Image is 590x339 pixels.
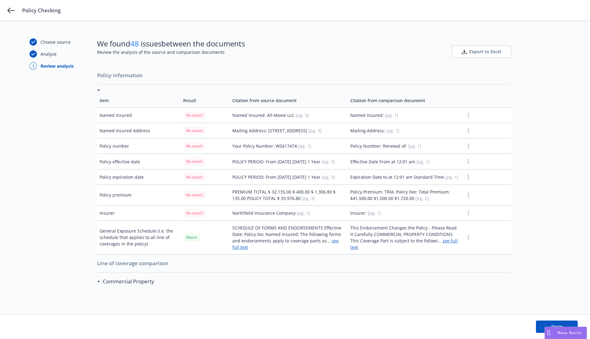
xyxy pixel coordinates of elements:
div: No match [183,111,206,119]
td: Named Insured [97,108,181,123]
a: see full text [232,238,339,250]
td: Mailing Address: [348,123,462,138]
div: No match [183,191,206,199]
td: Insurer [97,205,181,221]
a: see full text [350,238,458,250]
td: Insurer: [348,205,462,221]
button: Export to Excel [452,46,511,58]
td: Policy Number: Renewal of: [348,138,462,154]
td: Named Insured: All-Movie LLC [230,108,348,123]
span: [pg. 3] [296,112,309,118]
span: [pg. 1] [416,159,430,165]
div: 3 [29,62,37,70]
td: Citation from source document [230,94,348,108]
td: Policy premium [97,185,181,205]
button: Done [536,321,578,333]
div: Analyze [41,51,57,57]
span: Nova Assist [557,330,582,335]
span: Line of coverage comparison [97,257,511,270]
div: Review analysis [41,63,74,69]
div: Match [183,233,200,241]
td: Limits [97,288,196,302]
td: Citation from comparison document [357,288,462,302]
td: Effective Date From at 12:01 am [348,154,462,169]
span: We found issues between the documents [97,38,245,49]
div: No match [183,142,206,150]
td: SCHEDULE OF FORMS AND ENDORSEMENTS Effective Date: Policy No: Named Insured: The following forms ... [230,221,348,254]
span: [pg. 3] [302,195,315,201]
span: [pg. 3] [322,159,335,165]
div: Choose source [41,39,71,45]
td: Result [196,288,245,302]
td: POLICY PERIOD: From [DATE] [DATE] 1 Year [230,169,348,185]
span: Review the analysis of the source and comparison documents [97,49,245,55]
div: No match [183,209,206,217]
td: Expiration Date to at 12:01 am Standard Time [348,169,462,185]
span: [pg. 2] [415,195,429,201]
span: [pg. 1] [368,210,381,216]
div: No match [183,158,206,165]
td: Policy effective date [97,154,181,169]
td: Citation from comparison document [348,94,462,108]
span: [pg. 1] [297,210,310,216]
span: [pg. 3] [309,128,322,134]
span: Policy Checking [22,7,61,14]
td: Result [181,94,230,108]
h3: Commercial Property [103,277,154,285]
span: 48 [130,38,139,49]
td: Northfield Insurance Company [230,205,348,221]
td: This Endorsement Changes the Policy - Please Read it Carefully COMMERCIAL PROPERTY CONDITIONS Thi... [348,221,462,254]
span: Done [551,324,562,329]
td: PREMIUM TOTAL $ 32,135.00 $ 400.00 $ 1,306.80 $ 135.00 POLICY TOTAL $ 33,976.80 [230,185,348,205]
td: Your Policy Number: WS617474 [230,138,348,154]
td: Policy number [97,138,181,154]
button: Nova Assist [545,327,587,339]
td: General Exposure Schedule (i.e. the schedule that applies to all line of coverages in the policy) [97,221,181,254]
div: Drag to move [545,327,553,339]
td: Policy expiration date [97,169,181,185]
span: [pg. 1] [386,128,399,134]
td: Named Insured: [348,108,462,123]
td: Item [97,94,181,108]
div: Commercial Property [97,277,154,285]
span: [pg. 1] [298,143,311,149]
span: Policy information [97,69,511,82]
span: [pg. 3] [322,174,335,180]
td: Citation from source document [245,288,357,302]
td: Mailing Address: [STREET_ADDRESS] [230,123,348,138]
td: Named Insured Address [97,123,181,138]
span: [pg. 1] [385,112,398,118]
span: Export to Excel [469,49,501,55]
td: Policy Premium: TRIA: Policy Fee: Total Premium: $41,500.00 $1,500.00 $1,720.00 [348,185,462,205]
td: POLICY PERIOD: From [DATE] [DATE] 1 Year [230,154,348,169]
span: [pg. 1] [445,174,458,180]
div: No match [183,173,206,181]
span: [pg. 1] [408,143,421,149]
div: No match [183,127,206,134]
